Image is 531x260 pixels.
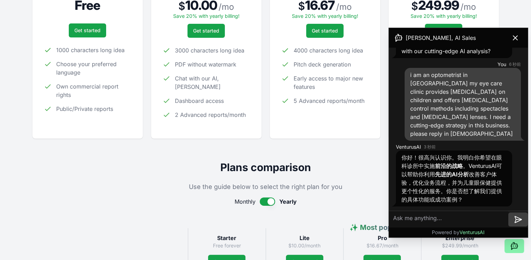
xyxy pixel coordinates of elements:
[294,97,364,105] span: 5 Advanced reports/month
[435,171,469,178] strong: 先进的AI分析
[175,60,236,69] span: PDF without watermark
[427,234,493,242] h3: Enterprise
[432,229,485,236] p: Powered by
[401,154,502,203] span: 你好！很高兴认识你。我明白你希望在眼科诊所中实施 。VenturusAI可以帮助你利用 改善客户体验，优化业务流程，并为儿童眼保健提供更个性化的服务。你是否想了解我们提供的具体功能或成功案例？
[497,61,506,68] span: You
[336,1,352,13] span: / mo
[56,82,132,99] span: Own commercial report rights
[272,234,338,242] h3: Lite
[294,60,351,69] span: Pitch deck generation
[406,34,476,42] span: [PERSON_NAME], AI Sales
[424,144,436,150] time: 3 秒前
[349,223,415,232] span: ✨ Most popular ✨
[435,162,463,169] strong: 前沿的战略
[272,242,338,249] p: $10.00/month
[69,23,106,37] a: Get started
[459,229,485,235] span: VenturusAI
[294,46,363,55] span: 4000 characters long idea
[187,24,225,38] a: Get started
[396,143,421,150] span: VenturusAI
[410,71,513,137] span: i am an optometrist in [GEOGRAPHIC_DATA] my eye care clinic provides [MEDICAL_DATA] on children a...
[294,74,369,91] span: Early access to major new features
[219,1,234,13] span: / mo
[56,60,132,77] span: Choose your preferred language
[349,242,415,249] p: $16.67/month
[56,46,125,54] span: 1000 characters long idea
[194,234,260,242] h3: Starter
[306,24,344,38] a: Get started
[411,13,477,19] span: Save 20% with yearly billing!
[425,24,462,38] a: Get started
[175,97,224,105] span: Dashboard access
[173,13,239,19] span: Save 20% with yearly billing!
[175,74,250,91] span: Chat with our AI, [PERSON_NAME]
[460,1,476,13] span: / mo
[175,111,246,119] span: 2 Advanced reports/month
[32,161,499,174] h2: Plans comparison
[32,182,499,192] p: Use the guide below to select the right plan for you
[401,22,497,55] span: Welcome to VenturusAI! I'm [PERSON_NAME], your AI assistant. Ready to supercharge your business w...
[427,242,493,249] p: $249.99/month
[349,234,415,242] h3: Pro
[292,13,358,19] span: Save 20% with yearly billing!
[56,105,113,113] span: Public/Private reports
[175,46,244,55] span: 3000 characters long idea
[279,197,297,206] span: Yearly
[194,242,260,249] p: Free forever
[509,62,521,67] time: 6 秒前
[235,197,256,206] span: Monthly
